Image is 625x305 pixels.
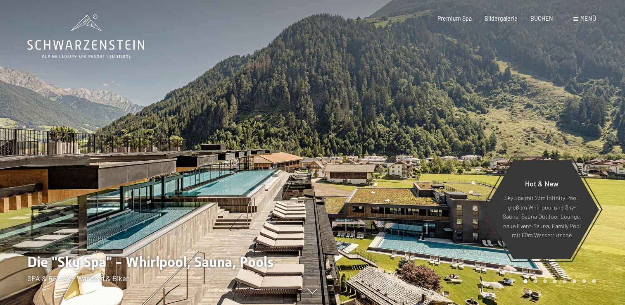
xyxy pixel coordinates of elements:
span: Menü [580,15,596,22]
a: Premium Spa [437,15,472,22]
a: Hot & New Sky Spa mit 23m Infinity Pool, großem Whirlpool und Sky-Sauna, Sauna Outdoor Lounge, ne... [484,160,599,260]
div: Carousel Page 3 [543,279,547,284]
div: Carousel Page 1 (Current Slide) [523,279,528,284]
div: Carousel Page 5 [563,279,567,284]
div: Carousel Page 7 [582,279,586,284]
div: Carousel Pagination [520,279,596,284]
a: Bildergalerie [485,15,518,22]
p: Sky Spa mit 23m Infinity Pool, großem Whirlpool und Sky-Sauna, Sauna Outdoor Lounge, neue Event-S... [502,193,581,240]
div: Carousel Page 4 [553,279,557,284]
a: BUCHEN [530,15,553,22]
span: Hot & New [525,179,558,188]
div: Carousel Page 2 [533,279,537,284]
div: Carousel Page 8 [592,279,596,284]
div: Carousel Page 6 [573,279,577,284]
